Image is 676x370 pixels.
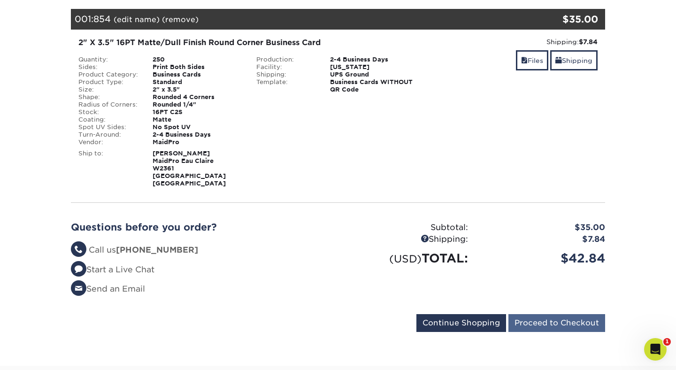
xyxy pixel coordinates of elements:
[146,63,249,71] div: Print Both Sides
[146,131,249,139] div: 2-4 Business Days
[516,12,598,26] div: $35.00
[71,101,146,108] div: Radius of Corners:
[389,253,422,265] small: (USD)
[555,57,562,64] span: shipping
[323,71,427,78] div: UPS Ground
[475,222,612,234] div: $35.00
[249,56,323,63] div: Production:
[71,150,146,187] div: Ship to:
[338,222,475,234] div: Subtotal:
[146,56,249,63] div: 250
[71,78,146,86] div: Product Type:
[249,71,323,78] div: Shipping:
[116,245,198,254] strong: [PHONE_NUMBER]
[434,37,598,46] div: Shipping:
[579,38,598,46] strong: $7.84
[71,139,146,146] div: Vendor:
[71,222,331,233] h2: Questions before you order?
[508,314,605,332] input: Proceed to Checkout
[71,56,146,63] div: Quantity:
[71,244,331,256] li: Call us
[663,338,671,346] span: 1
[249,78,323,93] div: Template:
[93,14,111,24] span: 854
[71,9,516,30] div: 001:
[550,50,598,70] a: Shipping
[323,78,427,93] div: Business Cards WITHOUT QR Code
[146,101,249,108] div: Rounded 1/4"
[78,37,420,48] div: 2" X 3.5" 16PT Matte/Dull Finish Round Corner Business Card
[644,338,667,361] iframe: Intercom live chat
[146,78,249,86] div: Standard
[249,63,323,71] div: Facility:
[71,116,146,123] div: Coating:
[146,139,249,146] div: MaidPro
[71,131,146,139] div: Turn-Around:
[146,108,249,116] div: 16PT C2S
[416,314,506,332] input: Continue Shopping
[146,93,249,101] div: Rounded 4 Corners
[162,15,199,24] a: (remove)
[338,249,475,267] div: TOTAL:
[475,233,612,246] div: $7.84
[146,116,249,123] div: Matte
[71,93,146,101] div: Shape:
[71,71,146,78] div: Product Category:
[516,50,548,70] a: Files
[146,123,249,131] div: No Spot UV
[114,15,160,24] a: (edit name)
[153,150,226,187] strong: [PERSON_NAME] MaidPro Eau Claire W2361 [GEOGRAPHIC_DATA] [GEOGRAPHIC_DATA]
[323,63,427,71] div: [US_STATE]
[146,86,249,93] div: 2" x 3.5"
[146,71,249,78] div: Business Cards
[71,63,146,71] div: Sides:
[71,123,146,131] div: Spot UV Sides:
[521,57,528,64] span: files
[338,233,475,246] div: Shipping:
[71,265,154,274] a: Start a Live Chat
[475,249,612,267] div: $42.84
[323,56,427,63] div: 2-4 Business Days
[71,108,146,116] div: Stock:
[71,86,146,93] div: Size:
[71,284,145,293] a: Send an Email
